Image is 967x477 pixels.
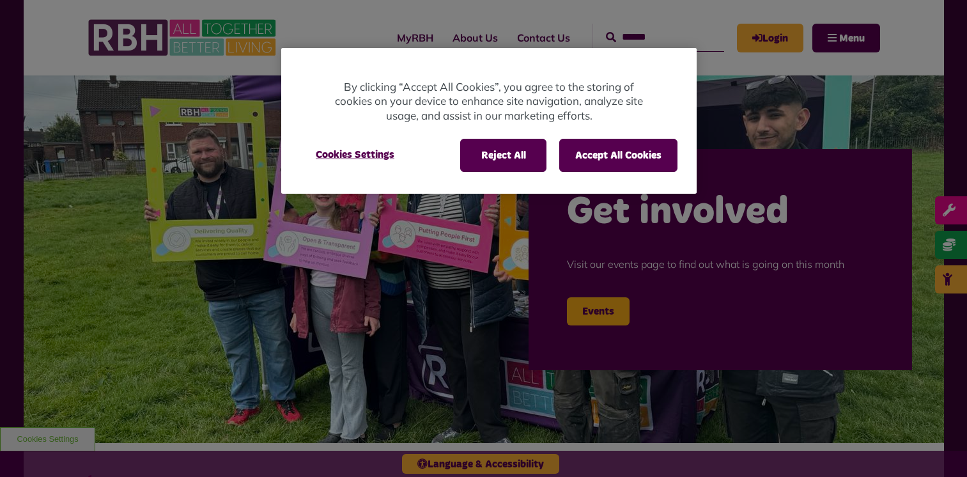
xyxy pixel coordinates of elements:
[281,48,697,194] div: Privacy
[460,139,546,172] button: Reject All
[332,80,646,123] p: By clicking “Accept All Cookies”, you agree to the storing of cookies on your device to enhance s...
[559,139,677,172] button: Accept All Cookies
[300,139,410,171] button: Cookies Settings
[281,48,697,194] div: Cookie banner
